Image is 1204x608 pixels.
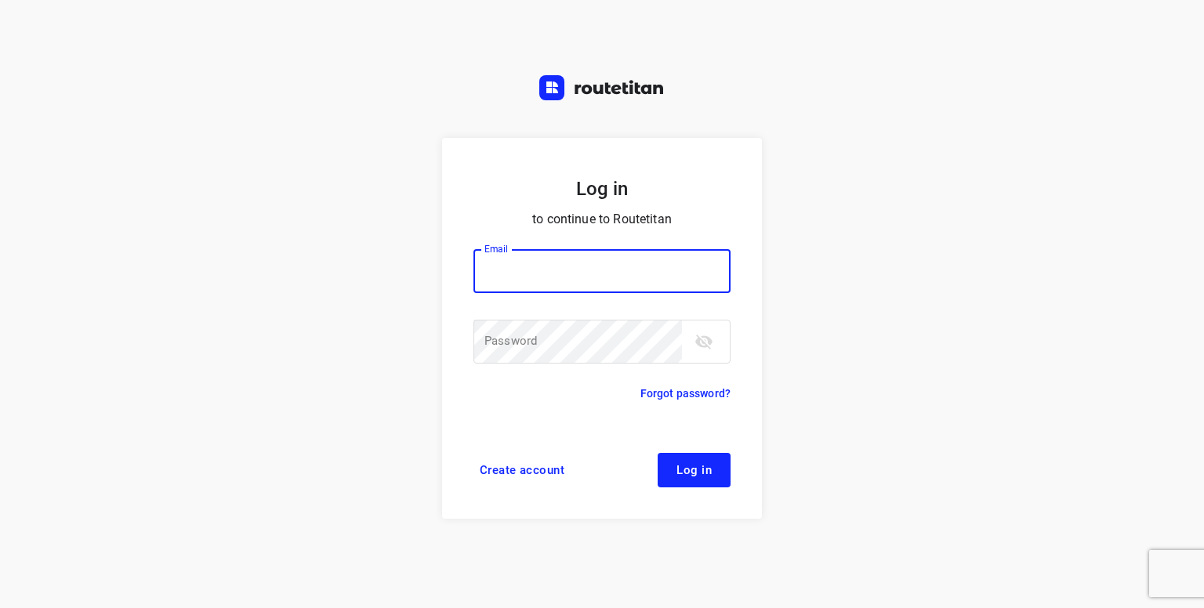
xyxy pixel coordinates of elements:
p: to continue to Routetitan [473,208,731,230]
h5: Log in [473,176,731,202]
a: Forgot password? [640,384,731,403]
img: Routetitan [539,75,665,100]
button: Log in [658,453,731,487]
a: Routetitan [539,75,665,104]
span: Create account [480,464,564,476]
button: toggle password visibility [688,326,720,357]
span: Log in [676,464,712,476]
a: Create account [473,453,571,487]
